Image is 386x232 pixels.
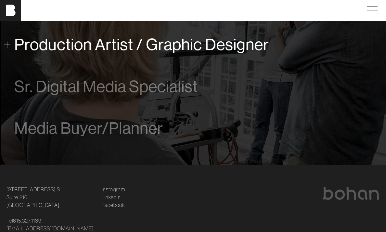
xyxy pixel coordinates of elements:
a: 615.327.1189 [13,217,42,225]
a: LinkedIn [102,193,121,201]
a: Instagram [102,185,125,193]
a: Facebook [102,201,125,209]
span: Sr. Digital Media Specialist [14,77,198,96]
span: Media Buyer/Planner [14,119,163,137]
span: Production Artist / Graphic Designer [14,35,269,54]
a: [STREET_ADDRESS] S.Suite 210[GEOGRAPHIC_DATA] [6,185,61,209]
img: bohan logo [322,187,380,200]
